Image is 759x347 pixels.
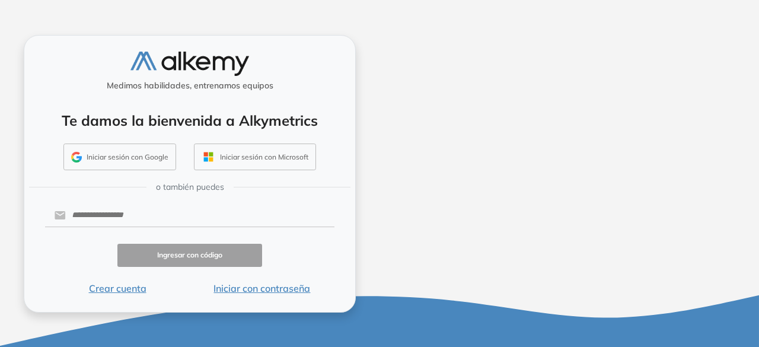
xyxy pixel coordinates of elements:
button: Iniciar sesión con Microsoft [194,144,316,171]
button: Ingresar con código [117,244,262,267]
span: o también puedes [156,181,224,193]
h5: Medimos habilidades, entrenamos equipos [29,81,350,91]
img: GMAIL_ICON [71,152,82,163]
h4: Te damos la bienvenida a Alkymetrics [40,112,340,129]
img: OUTLOOK_ICON [202,150,215,164]
button: Iniciar sesión con Google [63,144,176,171]
button: Crear cuenta [45,281,190,295]
button: Iniciar con contraseña [190,281,334,295]
img: logo-alkemy [130,52,249,76]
